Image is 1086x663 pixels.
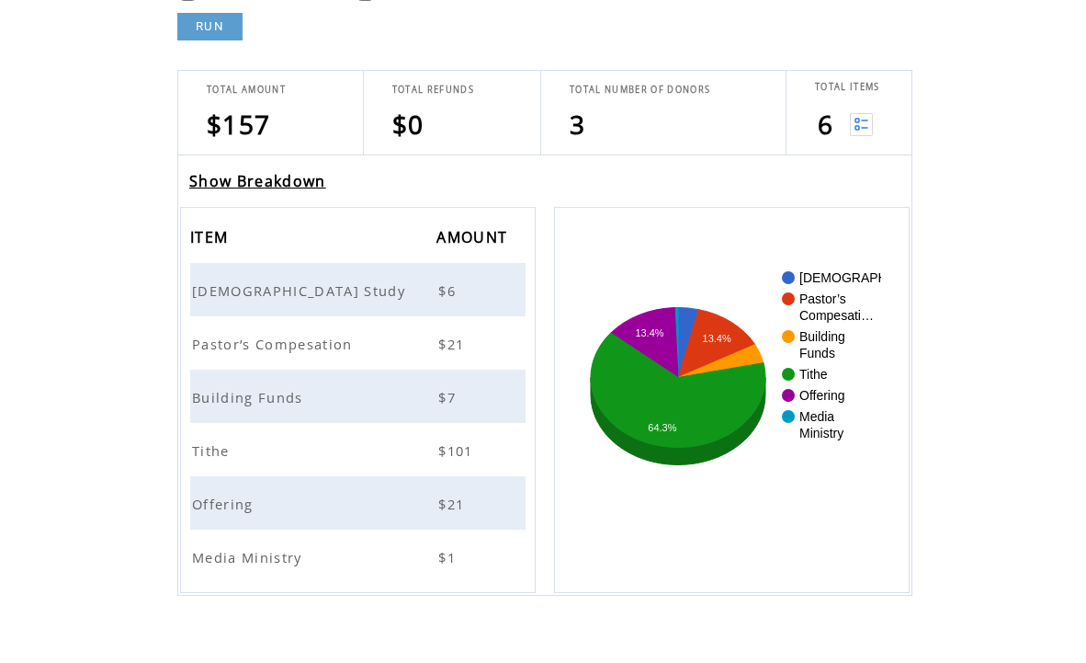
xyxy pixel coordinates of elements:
[850,113,873,136] img: View list
[436,223,512,257] span: AMOUNT
[438,548,460,566] span: $1
[438,281,460,300] span: $6
[192,494,258,510] a: Offering
[192,387,308,404] a: Building Funds
[392,107,424,142] span: $0
[438,495,469,513] span: $21
[192,280,410,297] a: [DEMOGRAPHIC_DATA] Study
[438,441,477,460] span: $101
[799,388,845,403] text: Offering
[648,422,676,433] text: 64.3%
[799,426,843,440] text: Ministry
[192,334,357,350] a: Pastor’s Compesation
[190,231,232,242] a: ITEM
[799,329,845,344] text: Building
[190,223,232,257] span: ITEM
[799,291,846,306] text: Pastor’s
[799,409,834,424] text: Media
[799,270,979,285] text: [DEMOGRAPHIC_DATA] Study
[570,84,710,96] span: TOTAL NUMBER OF DONORS
[189,171,326,191] a: Show Breakdown
[192,388,308,406] span: Building Funds
[570,107,585,142] span: 3
[392,84,474,96] span: TOTAL REFUNDS
[192,281,410,300] span: [DEMOGRAPHIC_DATA] Study
[799,308,874,323] text: Compesati…
[438,335,469,353] span: $21
[436,231,512,242] a: AMOUNT
[192,548,307,566] span: Media Ministry
[192,335,357,353] span: Pastor’s Compesation
[583,262,881,538] svg: A chart.
[207,84,286,96] span: TOTAL AMOUNT
[438,388,460,406] span: $7
[192,495,258,513] span: Offering
[192,440,234,457] a: Tithe
[818,107,833,142] span: 6
[192,441,234,460] span: Tithe
[192,547,307,564] a: Media Ministry
[799,346,835,360] text: Funds
[207,107,270,142] span: $157
[177,13,243,40] a: RUN
[702,333,730,344] text: 13.4%
[799,367,828,382] text: Tithe
[635,327,663,338] text: 13.4%
[815,81,880,93] span: TOTAL ITEMS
